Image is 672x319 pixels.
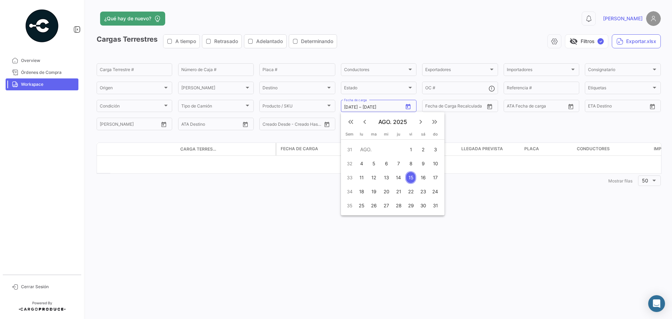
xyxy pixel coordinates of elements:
span: ju [397,132,400,137]
button: 8 de agosto de 2025 [405,157,417,171]
span: mi [384,132,388,137]
button: 24 de agosto de 2025 [429,185,442,199]
button: 13 de agosto de 2025 [380,171,392,185]
button: 7 de agosto de 2025 [393,157,405,171]
button: 22 de agosto de 2025 [405,185,417,199]
button: 23 de agosto de 2025 [417,185,429,199]
span: lu [360,132,363,137]
button: 31 de agosto de 2025 [429,199,442,213]
span: AGO. 2025 [372,118,414,125]
mat-icon: keyboard_arrow_right [416,118,425,126]
button: 18 de agosto de 2025 [356,185,368,199]
div: 1 [405,143,416,156]
div: 20 [381,185,392,198]
button: 15 de agosto de 2025 [405,171,417,185]
button: 1 de agosto de 2025 [405,143,417,157]
button: 4 de agosto de 2025 [356,157,368,171]
button: 25 de agosto de 2025 [356,199,368,213]
button: 2 de agosto de 2025 [417,143,429,157]
button: 9 de agosto de 2025 [417,157,429,171]
button: 5 de agosto de 2025 [367,157,380,171]
button: 12 de agosto de 2025 [367,171,380,185]
div: 23 [418,185,429,198]
mat-icon: keyboard_arrow_left [360,118,369,126]
div: 24 [430,185,441,198]
div: 8 [405,157,416,170]
div: 30 [418,199,429,212]
div: 26 [368,199,379,212]
button: 10 de agosto de 2025 [429,157,442,171]
div: 16 [418,171,429,184]
span: ma [371,132,377,137]
div: 29 [405,199,416,212]
button: 29 de agosto de 2025 [405,199,417,213]
div: 12 [368,171,379,184]
td: 35 [344,199,356,213]
div: 4 [356,157,367,170]
span: vi [409,132,412,137]
div: 5 [368,157,379,170]
div: 14 [393,171,404,184]
td: 31 [344,143,356,157]
div: 13 [381,171,392,184]
button: 17 de agosto de 2025 [429,171,442,185]
button: 30 de agosto de 2025 [417,199,429,213]
mat-icon: keyboard_double_arrow_right [430,118,439,126]
div: 22 [405,185,416,198]
button: 14 de agosto de 2025 [393,171,405,185]
td: 33 [344,171,356,185]
button: 16 de agosto de 2025 [417,171,429,185]
button: 19 de agosto de 2025 [367,185,380,199]
td: AGO. [356,143,405,157]
td: 34 [344,185,356,199]
div: 25 [356,199,367,212]
div: 21 [393,185,404,198]
div: 10 [430,157,441,170]
div: 7 [393,157,404,170]
button: 3 de agosto de 2025 [429,143,442,157]
div: 19 [368,185,379,198]
button: 11 de agosto de 2025 [356,171,368,185]
div: 2 [418,143,429,156]
div: 31 [430,199,441,212]
div: 28 [393,199,404,212]
mat-icon: keyboard_double_arrow_left [346,118,355,126]
span: sá [421,132,425,137]
button: 28 de agosto de 2025 [393,199,405,213]
button: 26 de agosto de 2025 [367,199,380,213]
div: 18 [356,185,367,198]
button: 6 de agosto de 2025 [380,157,392,171]
div: 27 [381,199,392,212]
button: 21 de agosto de 2025 [393,185,405,199]
div: 6 [381,157,392,170]
div: 15 [405,171,416,184]
button: 27 de agosto de 2025 [380,199,392,213]
th: Sem [344,132,356,139]
div: 3 [430,143,441,156]
td: 32 [344,157,356,171]
div: 11 [356,171,367,184]
div: Abrir Intercom Messenger [648,295,665,312]
div: 17 [430,171,441,184]
span: do [433,132,438,137]
button: 20 de agosto de 2025 [380,185,392,199]
div: 9 [418,157,429,170]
